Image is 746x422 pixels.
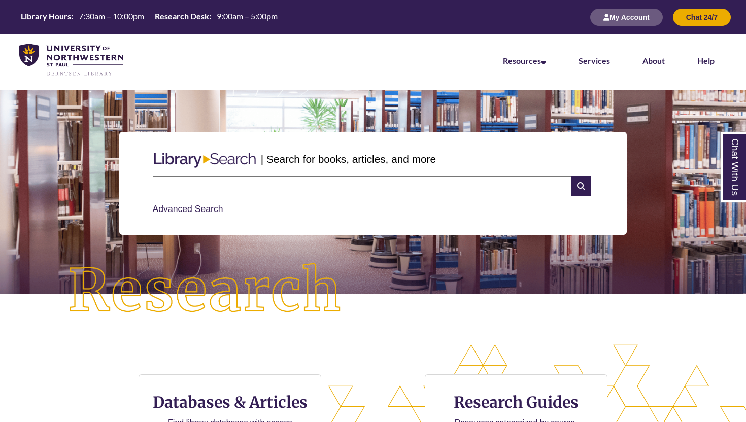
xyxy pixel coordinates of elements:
[151,11,213,22] th: Research Desk:
[261,151,436,167] p: | Search for books, articles, and more
[697,56,715,65] a: Help
[673,9,731,26] button: Chat 24/7
[17,11,75,22] th: Library Hours:
[79,11,144,21] span: 7:30am – 10:00pm
[673,13,731,21] a: Chat 24/7
[590,13,663,21] a: My Account
[503,56,546,65] a: Resources
[149,149,261,172] img: Libary Search
[17,11,282,24] a: Hours Today
[642,56,665,65] a: About
[38,233,374,349] img: Research
[17,11,282,23] table: Hours Today
[217,11,278,21] span: 9:00am – 5:00pm
[579,56,610,65] a: Services
[153,204,223,214] a: Advanced Search
[590,9,663,26] button: My Account
[433,393,599,412] h3: Research Guides
[147,393,313,412] h3: Databases & Articles
[19,44,123,77] img: UNWSP Library Logo
[571,176,591,196] i: Search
